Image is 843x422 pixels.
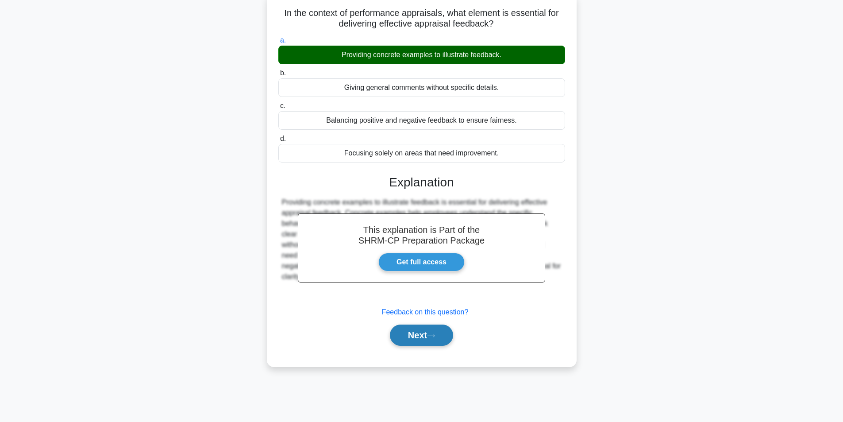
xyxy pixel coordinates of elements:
[278,46,565,64] div: Providing concrete examples to illustrate feedback.
[278,111,565,130] div: Balancing positive and negative feedback to ensure fairness.
[390,325,453,346] button: Next
[278,78,565,97] div: Giving general comments without specific details.
[382,308,469,316] a: Feedback on this question?
[278,144,565,163] div: Focusing solely on areas that need improvement.
[284,175,560,190] h3: Explanation
[277,8,566,30] h5: In the context of performance appraisals, what element is essential for delivering effective appr...
[378,253,465,271] a: Get full access
[280,36,286,44] span: a.
[280,69,286,77] span: b.
[280,102,285,109] span: c.
[282,197,562,282] div: Providing concrete examples to illustrate feedback is essential for delivering effective appraisa...
[280,135,286,142] span: d.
